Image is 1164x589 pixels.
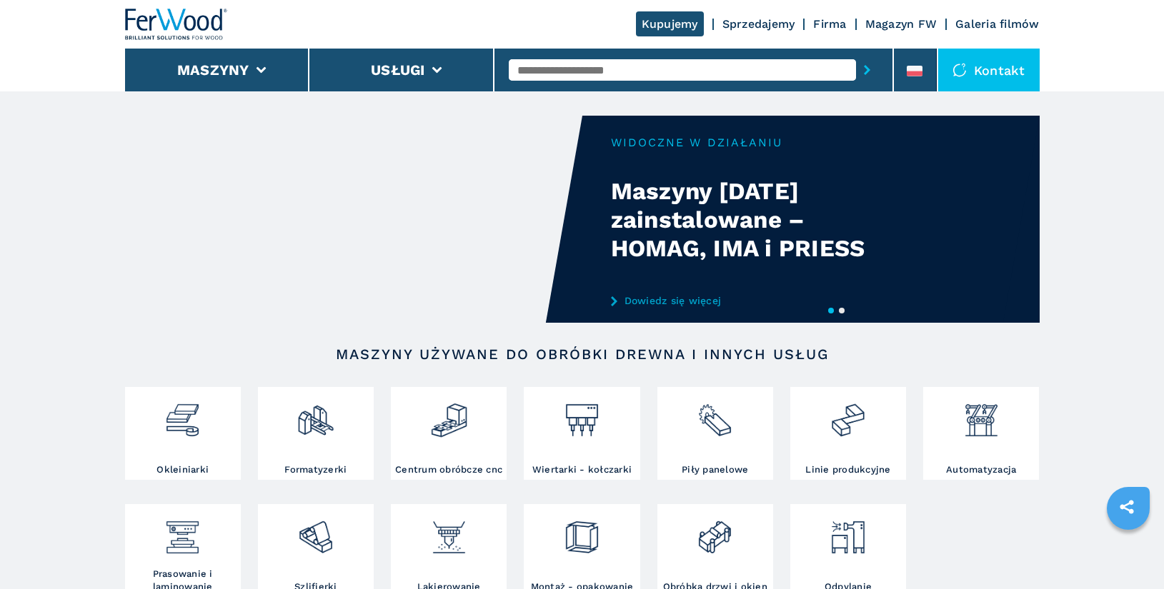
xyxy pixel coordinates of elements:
div: Kontakt [938,49,1040,91]
img: Kontakt [952,63,967,77]
img: bordatrici_1.png [164,391,202,439]
h3: Formatyzerki [284,463,347,476]
img: aspirazione_1.png [829,508,867,556]
h3: Piły panelowe [682,463,748,476]
a: Automatyzacja [923,387,1039,480]
img: foratrici_inseritrici_2.png [563,391,601,439]
button: 2 [839,308,845,313]
h3: Wiertarki - kołczarki [532,463,632,476]
a: Sprzedajemy [722,17,795,31]
img: pressa-strettoia.png [164,508,202,556]
img: levigatrici_2.png [297,508,334,556]
a: Galeria filmów [955,17,1040,31]
h3: Automatyzacja [946,463,1016,476]
h3: Centrum obróbcze cnc [395,463,502,476]
img: lavorazione_porte_finestre_2.png [696,508,734,556]
img: verniciatura_1.png [430,508,468,556]
button: submit-button [856,54,878,86]
button: 1 [828,308,834,313]
a: sharethis [1109,489,1145,525]
h2: Maszyny używane do obróbki drewna i innych usług [171,346,994,363]
a: Okleiniarki [125,387,241,480]
img: linee_di_produzione_2.png [829,391,867,439]
h3: Okleiniarki [156,463,209,476]
button: Usługi [371,61,425,79]
a: Formatyzerki [258,387,374,480]
img: squadratrici_2.png [297,391,334,439]
a: Kupujemy [636,11,704,36]
img: automazione.png [962,391,1000,439]
a: Piły panelowe [657,387,773,480]
a: Dowiedz się więcej [611,295,891,306]
a: Firma [813,17,846,31]
a: Wiertarki - kołczarki [524,387,640,480]
a: Magazyn FW [865,17,937,31]
button: Maszyny [177,61,249,79]
img: sezionatrici_2.png [696,391,734,439]
h3: Linie produkcyjne [805,463,890,476]
a: Centrum obróbcze cnc [391,387,507,480]
img: Ferwood [125,9,228,40]
img: montaggio_imballaggio_2.png [563,508,601,556]
img: centro_di_lavoro_cnc_2.png [430,391,468,439]
a: Linie produkcyjne [790,387,906,480]
video: Your browser does not support the video tag. [125,116,582,323]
